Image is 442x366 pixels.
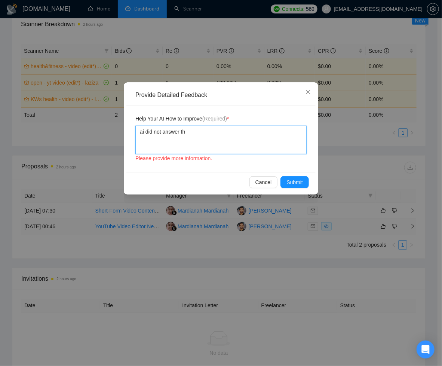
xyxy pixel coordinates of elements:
[286,178,303,186] span: Submit
[255,178,272,186] span: Cancel
[135,115,229,123] span: Help Your AI How to Improve
[417,341,435,359] div: Open Intercom Messenger
[305,89,311,95] span: close
[135,91,312,99] div: Provide Detailed Feedback
[298,82,318,103] button: Close
[135,126,307,154] textarea: ai did not answer th
[280,176,309,188] button: Submit
[249,176,278,188] button: Cancel
[135,154,307,162] div: Please provide more information.
[202,116,227,122] span: (Required)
